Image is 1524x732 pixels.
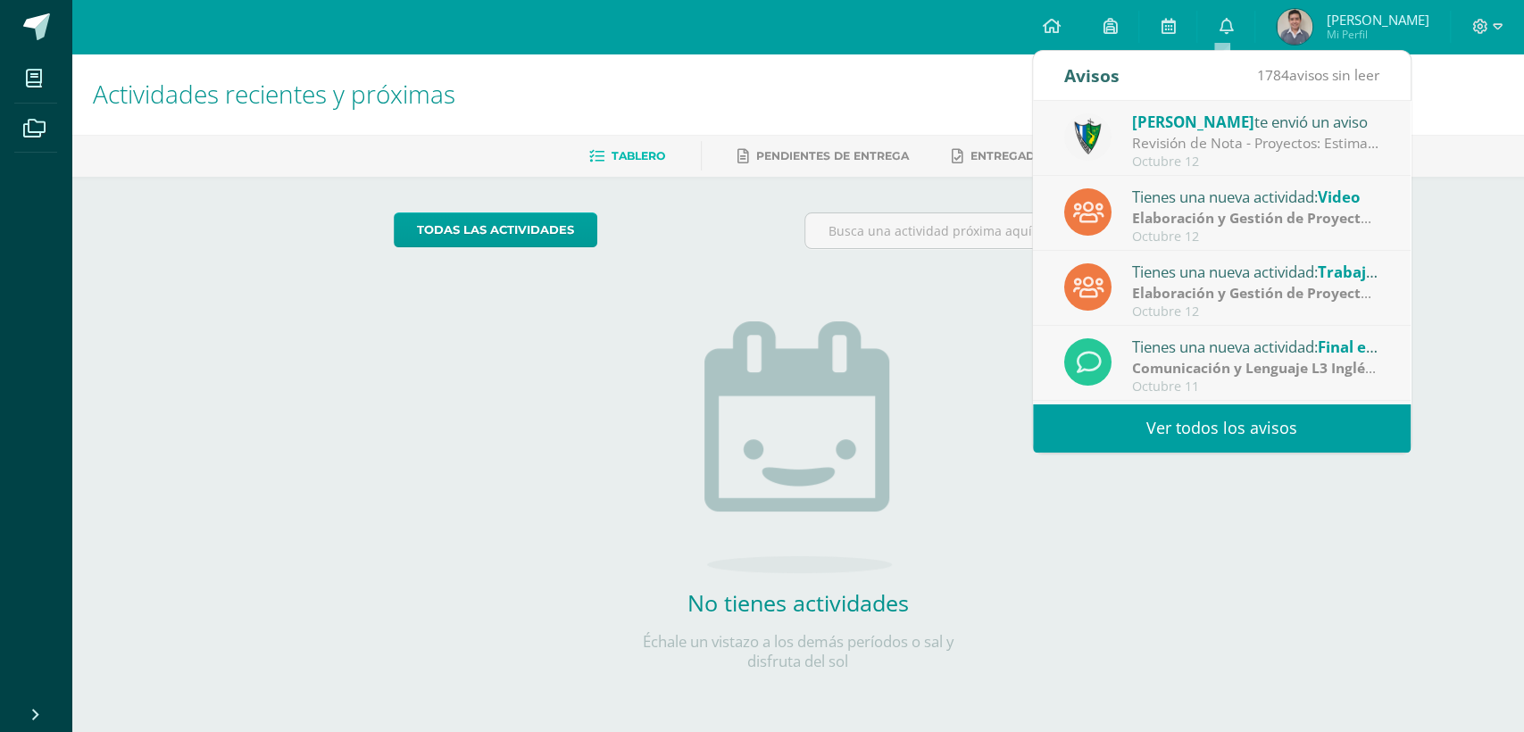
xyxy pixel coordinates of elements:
a: Tablero [589,142,665,171]
div: te envió un aviso [1132,110,1380,133]
h2: No tienes actividades [620,587,977,618]
a: Pendientes de entrega [737,142,909,171]
span: Video [1318,187,1360,207]
span: Pendientes de entrega [756,149,909,162]
div: Tienes una nueva actividad: [1132,185,1380,208]
div: Tienes una nueva actividad: [1132,260,1380,283]
div: Avisos [1064,51,1120,100]
span: Mi Perfil [1326,27,1428,42]
div: Octubre 12 [1132,304,1380,320]
a: todas las Actividades [394,212,597,247]
div: Octubre 12 [1132,154,1380,170]
strong: Elaboración y Gestión de Proyectos [1132,283,1377,303]
span: Trabajo Escrito [1318,262,1428,282]
span: Actividades recientes y próximas [93,77,455,111]
a: Entregadas [952,142,1050,171]
span: Tablero [612,149,665,162]
strong: Comunicación y Lenguaje L3 Inglés [1132,358,1376,378]
a: Ver todos los avisos [1033,403,1411,453]
p: Échale un vistazo a los demás períodos o sal y disfruta del sol [620,632,977,671]
div: | Zona [1132,208,1380,229]
div: | Zona [1132,283,1380,304]
span: avisos sin leer [1257,65,1379,85]
div: Octubre 12 [1132,229,1380,245]
div: Octubre 11 [1132,379,1380,395]
span: Entregadas [970,149,1050,162]
img: 9f174a157161b4ddbe12118a61fed988.png [1064,113,1112,161]
img: no_activities.png [704,321,892,573]
span: [PERSON_NAME] [1132,112,1254,132]
strong: Elaboración y Gestión de Proyectos [1132,208,1377,228]
span: [PERSON_NAME] [1326,11,1428,29]
span: Final exam [1318,337,1398,357]
div: Tienes una nueva actividad: [1132,335,1380,358]
img: d9ff757adb93861349cde013a3ee1ac8.png [1277,9,1312,45]
div: | Prueba de Logro [1132,358,1380,378]
input: Busca una actividad próxima aquí... [805,213,1201,248]
div: Revisión de Nota - Proyectos: Estimados estudiantes, es un gusto saludarlos. Por este medio se co... [1132,133,1380,154]
span: 1784 [1257,65,1289,85]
